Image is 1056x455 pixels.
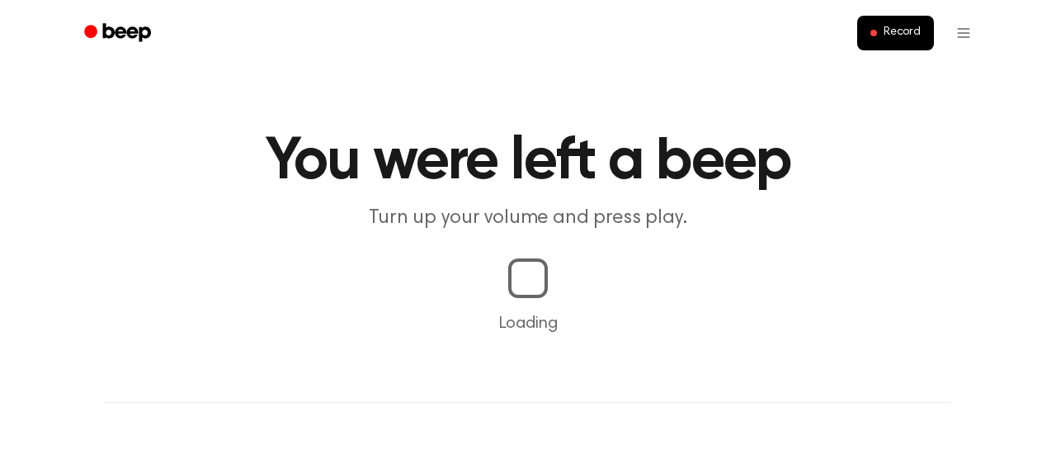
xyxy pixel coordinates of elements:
button: Record [857,16,934,50]
button: Open menu [944,13,983,53]
a: Beep [73,17,166,50]
h1: You were left a beep [106,132,950,192]
p: Loading [20,311,1036,336]
p: Turn up your volume and press play. [211,205,845,232]
span: Record [884,26,921,40]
